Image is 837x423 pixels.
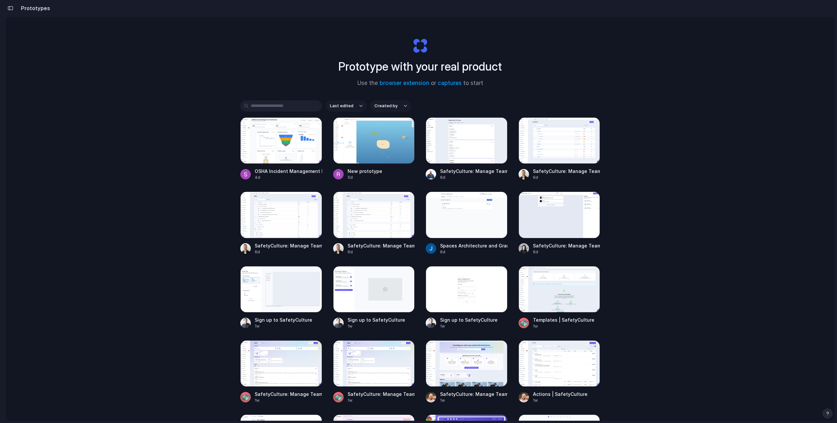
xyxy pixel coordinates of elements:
div: 1w [440,398,507,403]
div: 1w [255,398,322,403]
span: Last edited [330,103,353,109]
a: SafetyCulture: Manage Teams and Inspection Data | SafetyCultureSafetyCulture: Manage Teams and In... [333,192,415,255]
div: SafetyCulture: Manage Teams and Inspection Data | SafetyCulture [440,168,507,175]
button: Last edited [326,100,367,111]
div: New prototype [348,168,382,175]
div: 6d [255,249,322,255]
a: Sign up to SafetyCultureSign up to SafetyCulture1w [333,266,415,329]
a: SafetyCulture: Manage Teams and Inspection Data | SafetyCultureSafetyCulture: Manage Teams and In... [426,117,507,180]
button: Created by [370,100,411,111]
a: Templates | SafetyCultureTemplates | SafetyCulture1w [519,266,600,329]
div: SafetyCulture: Manage Teams and Inspection Data [533,242,600,249]
div: 6d [533,175,600,180]
div: 1w [348,398,415,403]
a: SafetyCulture: Manage Teams and Inspection Data | SafetyCultureSafetyCulture: Manage Teams and In... [426,340,507,403]
a: SafetyCulture: Manage Teams and Inspection DataSafetyCulture: Manage Teams and Inspection Data6d [519,192,600,255]
div: 1w [255,323,312,329]
a: SafetyCulture: Manage Teams and Inspection Data | SafetyCultureSafetyCulture: Manage Teams and In... [240,192,322,255]
div: SafetyCulture: Manage Teams and Inspection Data | SafetyCulture [533,168,600,175]
div: OSHA Incident Management Dashboard [255,168,322,175]
div: Actions | SafetyCulture [533,391,588,398]
a: New prototypeNew prototype5d [333,117,415,180]
div: Sign up to SafetyCulture [348,316,405,323]
a: SafetyCulture: Manage Teams and Inspection Data | SafetyCultureSafetyCulture: Manage Teams and In... [519,117,600,180]
h2: Prototypes [18,4,50,12]
div: SafetyCulture: Manage Teams and Inspection Data | SafetyCulture [348,391,415,398]
div: 5d [348,175,382,180]
div: Sign up to SafetyCulture [440,316,498,323]
div: SafetyCulture: Manage Teams and Inspection Data | SafetyCulture [348,242,415,249]
a: Spaces Architecture and Granular Control SystemSpaces Architecture and Granular Control System6d [426,192,507,255]
div: 6d [440,249,507,255]
a: OSHA Incident Management DashboardOSHA Incident Management Dashboard4d [240,117,322,180]
span: Use the or to start [357,79,483,88]
div: SafetyCulture: Manage Teams and Inspection Data | SafetyCulture [255,391,322,398]
div: 6d [533,249,600,255]
a: Actions | SafetyCultureActions | SafetyCulture1w [519,340,600,403]
div: Spaces Architecture and Granular Control System [440,242,507,249]
h1: Prototype with your real product [338,58,502,75]
div: 4d [255,175,322,180]
a: Sign up to SafetyCultureSign up to SafetyCulture1w [426,266,507,329]
span: Created by [374,103,398,109]
div: Templates | SafetyCulture [533,316,594,323]
a: Sign up to SafetyCultureSign up to SafetyCulture1w [240,266,322,329]
div: SafetyCulture: Manage Teams and Inspection Data | SafetyCulture [440,391,507,398]
a: browser extension [380,80,429,86]
div: 1w [533,323,594,329]
div: 6d [348,249,415,255]
div: 1w [440,323,498,329]
a: SafetyCulture: Manage Teams and Inspection Data | SafetyCultureSafetyCulture: Manage Teams and In... [240,340,322,403]
a: SafetyCulture: Manage Teams and Inspection Data | SafetyCultureSafetyCulture: Manage Teams and In... [333,340,415,403]
div: Sign up to SafetyCulture [255,316,312,323]
a: captures [438,80,462,86]
div: SafetyCulture: Manage Teams and Inspection Data | SafetyCulture [255,242,322,249]
div: 1w [533,398,588,403]
div: 6d [440,175,507,180]
div: 1w [348,323,405,329]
